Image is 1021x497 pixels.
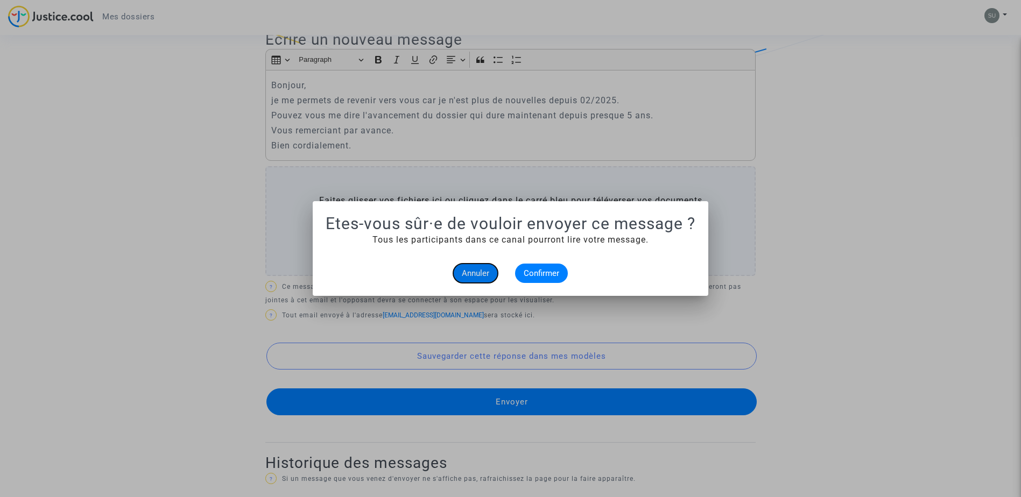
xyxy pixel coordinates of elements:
[372,235,649,245] span: Tous les participants dans ce canal pourront lire votre message.
[453,264,498,283] button: Annuler
[515,264,568,283] button: Confirmer
[524,268,559,278] span: Confirmer
[326,214,695,233] h1: Etes-vous sûr·e de vouloir envoyer ce message ?
[462,268,489,278] span: Annuler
